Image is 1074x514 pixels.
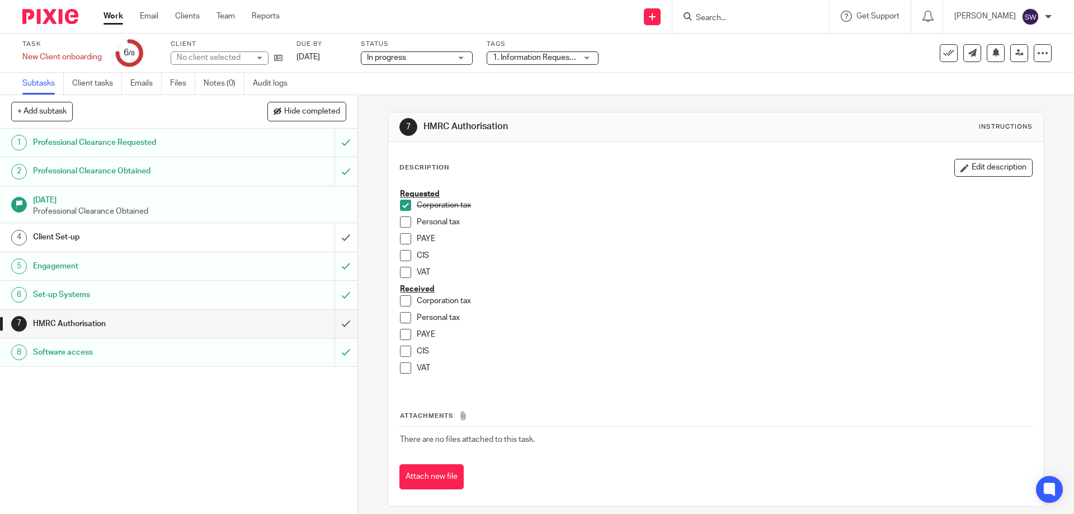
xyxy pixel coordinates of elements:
label: Tags [487,40,599,49]
h1: Software access [33,344,227,361]
a: Files [170,73,195,95]
a: Client tasks [72,73,122,95]
span: [DATE] [296,53,320,61]
p: PAYE [417,329,1031,340]
button: + Add subtask [11,102,73,121]
p: Corporation tax [417,200,1031,211]
a: Reports [252,11,280,22]
p: Personal tax [417,312,1031,323]
p: Professional Clearance Obtained [33,206,346,217]
div: New Client onboarding [22,51,102,63]
a: Team [216,11,235,22]
div: 6 [11,287,27,303]
a: Subtasks [22,73,64,95]
a: Audit logs [253,73,296,95]
h1: HMRC Authorisation [33,315,227,332]
span: 1. Information Requested + 1 [493,54,593,62]
p: VAT [417,267,1031,278]
a: Email [140,11,158,22]
span: Hide completed [284,107,340,116]
a: Clients [175,11,200,22]
span: Attachments [400,413,454,419]
p: CIS [417,250,1031,261]
img: Pixie [22,9,78,24]
u: Received [400,285,435,293]
p: [PERSON_NAME] [954,11,1016,22]
button: Attach new file [399,464,464,489]
h1: HMRC Authorisation [423,121,740,133]
div: 5 [11,258,27,274]
div: 8 [11,345,27,360]
div: 2 [11,164,27,180]
div: 4 [11,230,27,246]
label: Client [171,40,282,49]
p: VAT [417,362,1031,374]
div: 6 [124,46,135,59]
button: Hide completed [267,102,346,121]
div: 7 [399,118,417,136]
h1: Professional Clearance Obtained [33,163,227,180]
h1: [DATE] [33,192,346,206]
a: Work [103,11,123,22]
div: Instructions [979,122,1033,131]
p: PAYE [417,233,1031,244]
button: Edit description [954,159,1033,177]
a: Notes (0) [204,73,244,95]
h1: Client Set-up [33,229,227,246]
span: In progress [367,54,406,62]
h1: Engagement [33,258,227,275]
p: Description [399,163,449,172]
div: No client selected [177,52,249,63]
h1: Set-up Systems [33,286,227,303]
div: 7 [11,316,27,332]
p: Corporation tax [417,295,1031,306]
a: Emails [130,73,162,95]
small: /8 [129,50,135,56]
p: Personal tax [417,216,1031,228]
u: Requested [400,190,440,198]
span: Get Support [856,12,899,20]
label: Due by [296,40,347,49]
label: Task [22,40,102,49]
p: CIS [417,346,1031,357]
input: Search [695,13,795,23]
h1: Professional Clearance Requested [33,134,227,151]
span: There are no files attached to this task. [400,436,535,444]
label: Status [361,40,473,49]
div: 1 [11,135,27,150]
img: svg%3E [1021,8,1039,26]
